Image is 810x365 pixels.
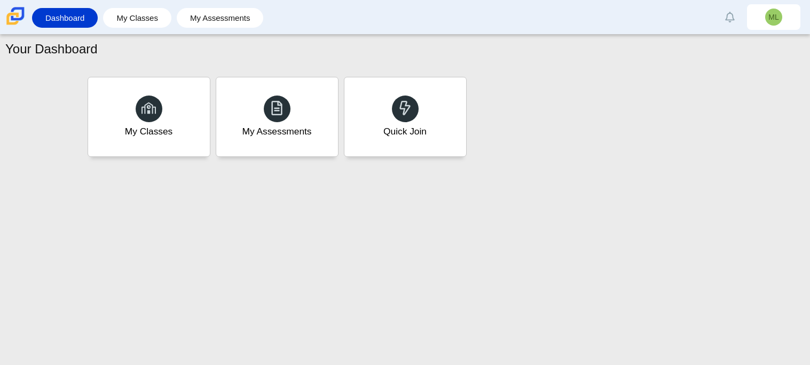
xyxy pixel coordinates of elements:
a: ML [747,4,800,30]
span: ML [768,13,778,21]
a: My Classes [108,8,166,28]
div: My Assessments [242,125,312,138]
img: Carmen School of Science & Technology [4,5,27,27]
div: My Classes [125,125,173,138]
div: Quick Join [383,125,427,138]
a: My Assessments [182,8,258,28]
a: My Classes [88,77,210,157]
a: Dashboard [37,8,92,28]
a: Quick Join [344,77,467,157]
a: My Assessments [216,77,339,157]
a: Alerts [718,5,742,29]
a: Carmen School of Science & Technology [4,20,27,29]
h1: Your Dashboard [5,40,98,58]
